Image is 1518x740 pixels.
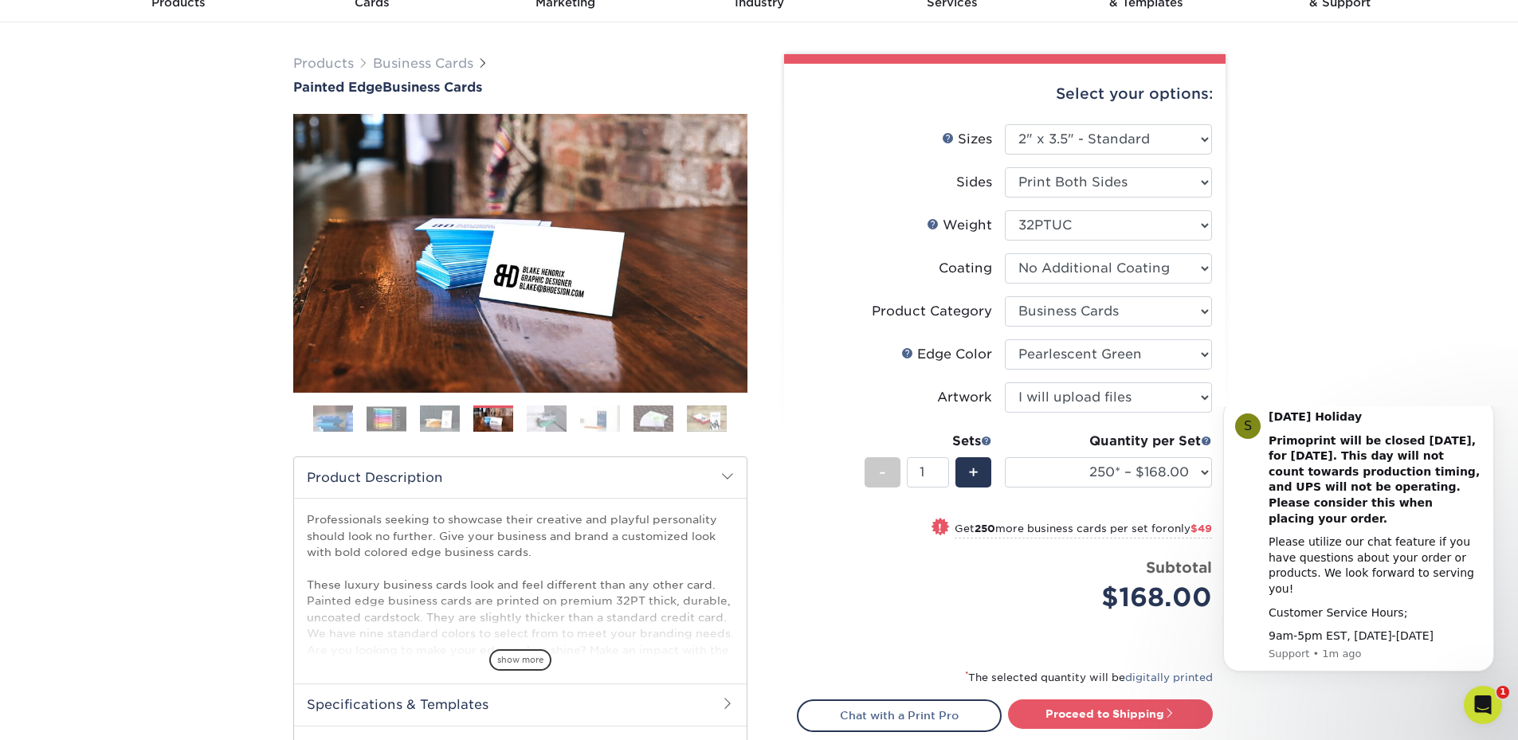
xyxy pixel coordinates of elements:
div: Customer Service Hours; [69,199,283,215]
div: Edge Color [901,345,992,364]
strong: Subtotal [1146,558,1212,576]
span: $49 [1190,523,1212,534]
a: Business Cards [373,56,473,71]
a: Products [293,56,354,71]
div: Artwork [937,388,992,407]
img: Business Cards 07 [633,405,673,433]
h1: Business Cards [293,80,747,95]
div: Please utilize our chat feature if you have questions about your order or products. We look forwa... [69,128,283,190]
div: Sizes [942,130,992,149]
h2: Product Description [294,457,747,498]
span: only [1167,523,1212,534]
small: Get more business cards per set for [955,523,1212,538]
div: Message content [69,3,283,238]
div: Sides [956,173,992,192]
img: Business Cards 03 [420,405,460,433]
span: 1 [1496,686,1509,699]
iframe: Google Customer Reviews [4,691,135,734]
div: 9am-5pm EST, [DATE]-[DATE] [69,222,283,238]
span: ! [938,519,942,536]
img: Business Cards 02 [367,406,406,431]
div: Sets [865,432,992,451]
h2: Specifications & Templates [294,683,747,725]
iframe: Intercom notifications message [1199,406,1518,697]
b: Primoprint will be closed [DATE], for [DATE]. This day will not count towards production timing, ... [69,28,280,119]
div: Profile image for Support [36,7,61,33]
img: Business Cards 05 [527,405,567,433]
img: Business Cards 08 [687,405,727,433]
span: show more [489,649,551,671]
a: Chat with a Print Pro [797,699,1002,731]
div: $168.00 [1017,578,1212,617]
span: + [968,460,979,484]
iframe: Intercom live chat [1464,686,1502,724]
a: Proceed to Shipping [1008,699,1213,728]
small: The selected quantity will be [965,671,1213,683]
img: Business Cards 04 [473,406,513,434]
a: Painted EdgeBusiness Cards [293,80,747,95]
a: digitally printed [1125,671,1213,683]
img: Painted Edge 04 [293,96,747,410]
div: Coating [939,259,992,278]
span: Painted Edge [293,80,382,95]
div: Select your options: [797,64,1213,124]
p: Message from Support, sent 1m ago [69,241,283,255]
span: - [879,460,886,484]
img: Business Cards 06 [580,405,620,433]
strong: 250 [975,523,995,534]
div: Quantity per Set [1005,432,1212,451]
div: Product Category [872,302,992,321]
img: Business Cards 01 [313,399,353,439]
b: [DATE] Holiday [69,4,163,17]
div: Weight [927,216,992,235]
